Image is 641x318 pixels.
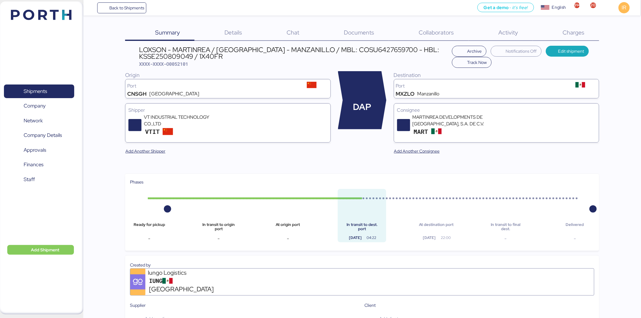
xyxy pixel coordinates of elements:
div: In transit to origin port [199,223,238,231]
span: Back to Shipments [109,4,144,12]
div: In transit to dest. port [343,223,381,231]
a: Shipments [4,84,74,98]
span: Edit shipment [558,48,584,55]
div: Consignee [397,107,596,114]
div: Phases [130,179,594,185]
div: Origin [125,71,330,79]
div: [DATE] [417,235,442,240]
a: Network [4,114,74,128]
a: Company Details [4,128,74,142]
a: Staff [4,172,74,186]
span: XXXX-XXXX-O0052101 [139,61,188,67]
div: VT INDUSTRIAL TECHNOLOGY CO.,LTD [144,114,217,127]
button: Add Another Shipper [121,146,170,157]
a: Back to Shipments [97,2,147,13]
span: Track Now [467,59,487,66]
span: Shipments [24,87,47,96]
button: Archive [452,46,487,57]
span: Details [224,28,242,36]
div: Ready for pickup [130,223,169,231]
div: MARTINREA DEVELOPMENTS DE [GEOGRAPHIC_DATA], S.A. DE C.V. [413,114,485,127]
a: Company [4,99,74,113]
span: Staff [24,175,35,184]
span: Approvals [24,146,46,154]
span: Archive [467,48,482,55]
a: Finances [4,158,74,172]
span: Charges [563,28,585,36]
button: Track Now [452,57,492,68]
button: Menu [87,3,97,13]
span: Network [24,116,43,125]
div: CNSGH [127,91,147,96]
span: Company Details [24,131,62,140]
a: Approvals [4,143,74,157]
span: IR [622,4,626,12]
span: Finances [24,160,43,169]
button: Add Shipment [7,245,74,255]
span: Chat [287,28,300,36]
span: [GEOGRAPHIC_DATA] [149,284,214,294]
div: Created by [130,262,594,268]
div: In transit to final dest. [486,223,525,231]
div: English [552,4,566,11]
span: Company [24,101,46,110]
div: At origin port [269,223,307,231]
span: Activity [499,28,518,36]
div: [GEOGRAPHIC_DATA] [149,91,199,96]
div: Destination [394,71,599,79]
div: MXZLO [396,91,415,96]
div: - [130,235,169,242]
div: - [199,235,238,242]
button: Add Another Consignee [389,146,445,157]
div: Delivered [556,223,594,231]
div: 22:00 [436,235,456,240]
button: Notifications Off [491,46,542,57]
div: Manzanillo [417,91,439,96]
span: Add Another Consignee [394,147,440,155]
span: Documents [344,28,374,36]
div: Iungo Logistics [148,269,221,277]
div: 04:22 [362,235,381,240]
div: Port [396,84,564,88]
div: At destination port [417,223,456,231]
span: Add Another Shipper [125,147,165,155]
div: Port [127,84,295,88]
span: Collaborators [419,28,454,36]
div: [DATE] [343,235,368,240]
div: - [269,235,307,242]
button: Edit shipment [546,46,589,57]
div: - [486,235,525,242]
span: Notifications Off [506,48,537,55]
div: - [556,235,594,242]
span: Add Shipment [31,246,59,253]
span: Summary [155,28,180,36]
div: LOXSON - MARTINREA / [GEOGRAPHIC_DATA] - MANZANILLO / MBL: COSU6427659700 - HBL: KSSE250809049 / ... [139,46,449,60]
div: Shipper [128,107,327,114]
span: DAP [353,101,371,114]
